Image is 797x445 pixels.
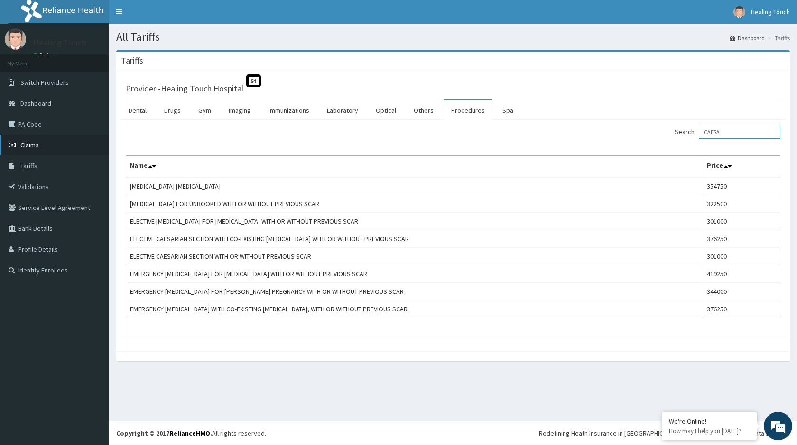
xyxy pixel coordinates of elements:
[703,230,780,248] td: 376250
[703,283,780,300] td: 344000
[49,53,159,65] div: Chat with us now
[703,213,780,230] td: 301000
[261,100,317,120] a: Immunizations
[703,195,780,213] td: 322500
[368,100,404,120] a: Optical
[126,177,703,195] td: [MEDICAL_DATA] [MEDICAL_DATA]
[126,195,703,213] td: [MEDICAL_DATA] FOR UNBOOKED WITH OR WITHOUT PREVIOUS SCAR
[20,162,37,170] span: Tariffs
[121,100,154,120] a: Dental
[126,265,703,283] td: EMERGENCY [MEDICAL_DATA] FOR [MEDICAL_DATA] WITH OR WITHOUT PREVIOUS SCAR
[733,6,745,18] img: User Image
[444,100,492,120] a: Procedures
[126,84,243,93] h3: Provider - Healing Touch Hospital
[5,259,181,292] textarea: Type your message and hit 'Enter'
[20,78,69,87] span: Switch Providers
[20,99,51,108] span: Dashboard
[55,119,131,215] span: We're online!
[126,213,703,230] td: ELECTIVE [MEDICAL_DATA] FOR [MEDICAL_DATA] WITH OR WITHOUT PREVIOUS SCAR
[116,31,790,43] h1: All Tariffs
[703,265,780,283] td: 419250
[699,125,780,139] input: Search:
[109,421,797,445] footer: All rights reserved.
[126,156,703,178] th: Name
[20,141,39,149] span: Claims
[169,429,210,437] a: RelianceHMO
[319,100,366,120] a: Laboratory
[406,100,441,120] a: Others
[766,34,790,42] li: Tariffs
[730,34,765,42] a: Dashboard
[33,38,86,47] p: Healing Touch
[116,429,212,437] strong: Copyright © 2017 .
[539,428,790,438] div: Redefining Heath Insurance in [GEOGRAPHIC_DATA] using Telemedicine and Data Science!
[33,52,56,58] a: Online
[156,5,178,27] div: Minimize live chat window
[675,125,780,139] label: Search:
[5,28,26,50] img: User Image
[126,230,703,248] td: ELECTIVE CAESARIAN SECTION WITH CO-EXISTING [MEDICAL_DATA] WITH OR WITHOUT PREVIOUS SCAR
[703,156,780,178] th: Price
[703,300,780,318] td: 376250
[669,417,750,426] div: We're Online!
[495,100,521,120] a: Spa
[191,100,219,120] a: Gym
[221,100,259,120] a: Imaging
[121,56,143,65] h3: Tariffs
[669,427,750,435] p: How may I help you today?
[703,177,780,195] td: 354750
[18,47,38,71] img: d_794563401_company_1708531726252_794563401
[751,8,790,16] span: Healing Touch
[157,100,188,120] a: Drugs
[126,248,703,265] td: ELECTIVE CAESARIAN SECTION WITH OR WITHOUT PREVIOUS SCAR
[703,248,780,265] td: 301000
[126,283,703,300] td: EMERGENCY [MEDICAL_DATA] FOR [PERSON_NAME] PREGNANCY WITH OR WITHOUT PREVIOUS SCAR
[126,300,703,318] td: EMERGENCY [MEDICAL_DATA] WITH CO-EXISTING [MEDICAL_DATA], WITH OR WITHOUT PREVIOUS SCAR
[246,74,261,87] span: St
